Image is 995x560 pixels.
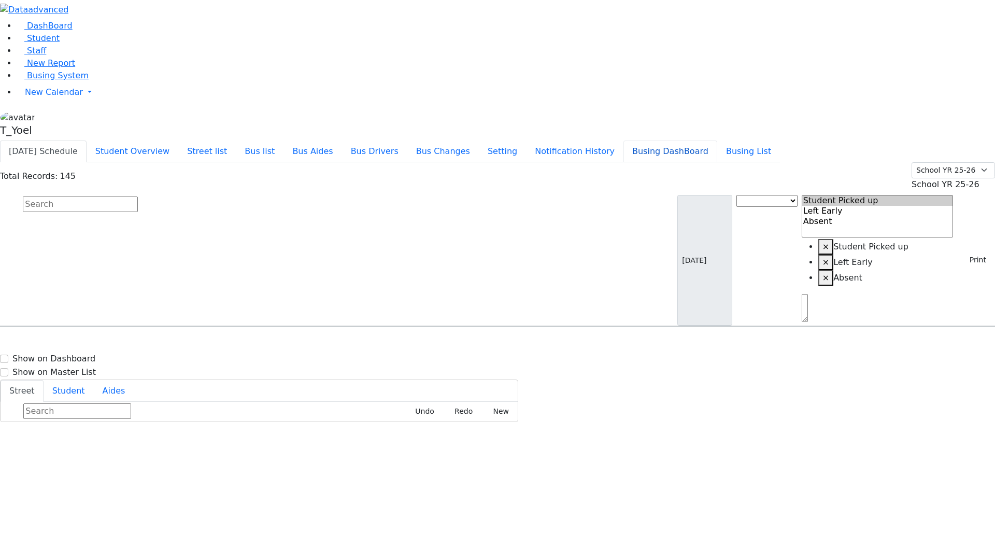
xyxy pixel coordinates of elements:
span: × [822,257,829,267]
option: Absent [802,216,953,227]
input: Search [23,197,138,212]
span: School YR 25-26 [912,179,979,189]
select: Default select example [912,162,995,178]
span: DashBoard [27,21,73,31]
button: Student [44,380,94,402]
span: Absent [833,273,862,283]
span: Left Early [833,257,873,267]
span: × [822,242,829,251]
a: Busing System [17,71,89,80]
button: Setting [479,141,526,162]
button: Student Overview [87,141,178,162]
button: Remove item [818,239,833,255]
label: Show on Master List [12,366,96,379]
button: Bus Changes [407,141,479,162]
button: Bus list [236,141,283,162]
div: Street [1,402,518,422]
li: Absent [818,270,954,286]
textarea: Search [802,294,808,322]
option: Left Early [802,206,953,216]
label: Show on Dashboard [12,353,95,365]
button: Remove item [818,255,833,270]
span: Staff [27,46,46,55]
button: Busing List [717,141,780,162]
li: Student Picked up [818,239,954,255]
span: Busing System [27,71,89,80]
span: 145 [60,171,76,181]
button: Aides [94,380,134,402]
option: Student Picked up [802,195,953,206]
button: Street list [178,141,236,162]
button: Bus Aides [283,141,342,162]
span: Student Picked up [833,242,908,251]
button: Notification History [526,141,623,162]
span: × [822,273,829,283]
a: DashBoard [17,21,73,31]
a: Student [17,33,60,43]
button: New [481,403,514,419]
input: Search [23,403,131,419]
span: New Report [27,58,75,68]
button: Redo [443,403,477,419]
span: New Calendar [25,87,83,97]
span: Student [27,33,60,43]
button: Remove item [818,270,833,286]
button: Street [1,380,44,402]
button: Bus Drivers [342,141,407,162]
button: Busing DashBoard [623,141,717,162]
a: New Report [17,58,75,68]
button: Print [957,252,991,268]
li: Left Early [818,255,954,270]
a: New Calendar [17,82,995,103]
button: Undo [404,403,439,419]
a: Staff [17,46,46,55]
